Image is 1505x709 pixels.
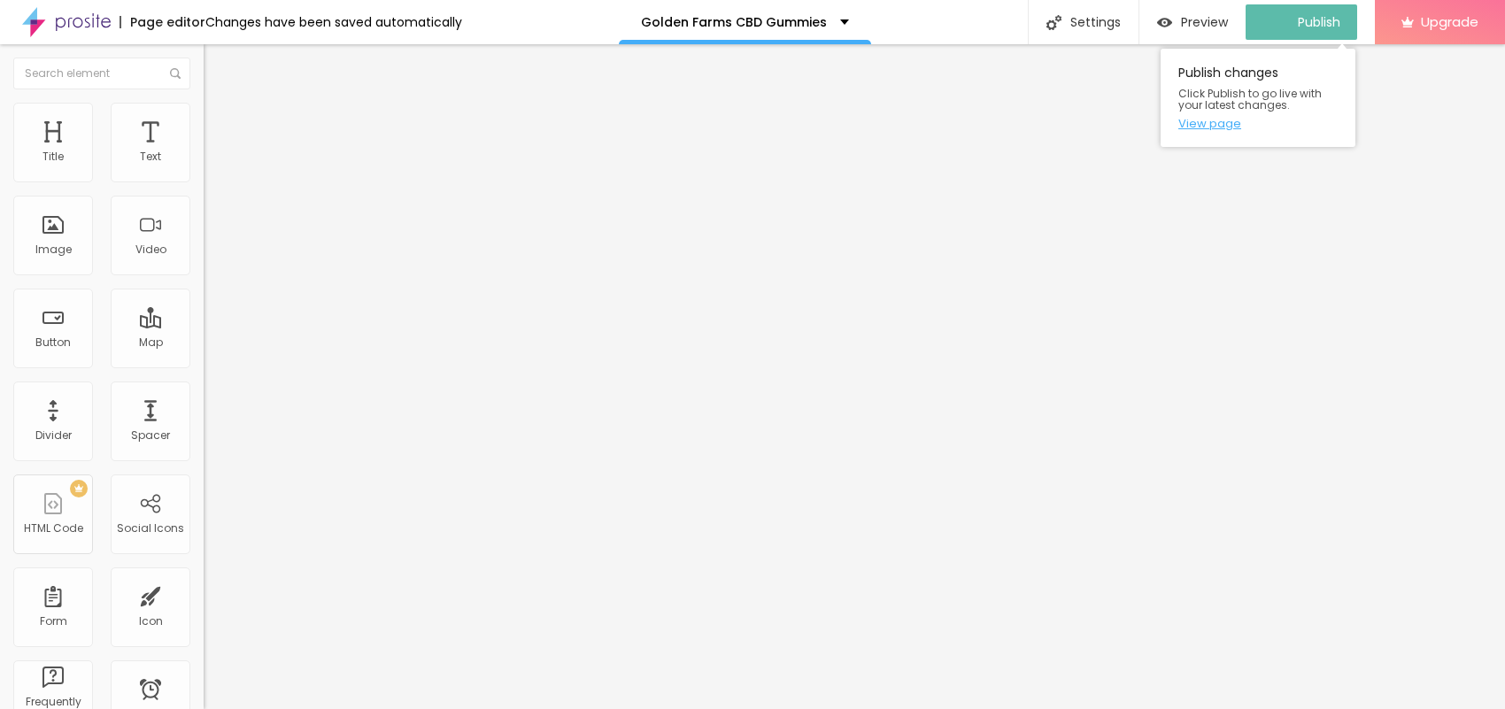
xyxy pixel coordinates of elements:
[1421,14,1478,29] span: Upgrade
[13,58,190,89] input: Search element
[35,243,72,256] div: Image
[117,522,184,535] div: Social Icons
[1161,49,1355,147] div: Publish changes
[35,336,71,349] div: Button
[204,44,1505,709] iframe: Editor
[205,16,462,28] div: Changes have been saved automatically
[641,16,827,28] p: Golden Farms CBD Gummies
[170,68,181,79] img: Icone
[131,429,170,442] div: Spacer
[1246,4,1357,40] button: Publish
[1157,15,1172,30] img: view-1.svg
[139,615,163,628] div: Icon
[1298,15,1340,29] span: Publish
[1046,15,1061,30] img: Icone
[135,243,166,256] div: Video
[139,336,163,349] div: Map
[140,150,161,163] div: Text
[40,615,67,628] div: Form
[120,16,205,28] div: Page editor
[42,150,64,163] div: Title
[1181,15,1228,29] span: Preview
[1139,4,1246,40] button: Preview
[1178,88,1338,111] span: Click Publish to go live with your latest changes.
[24,522,83,535] div: HTML Code
[1178,118,1338,129] a: View page
[35,429,72,442] div: Divider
